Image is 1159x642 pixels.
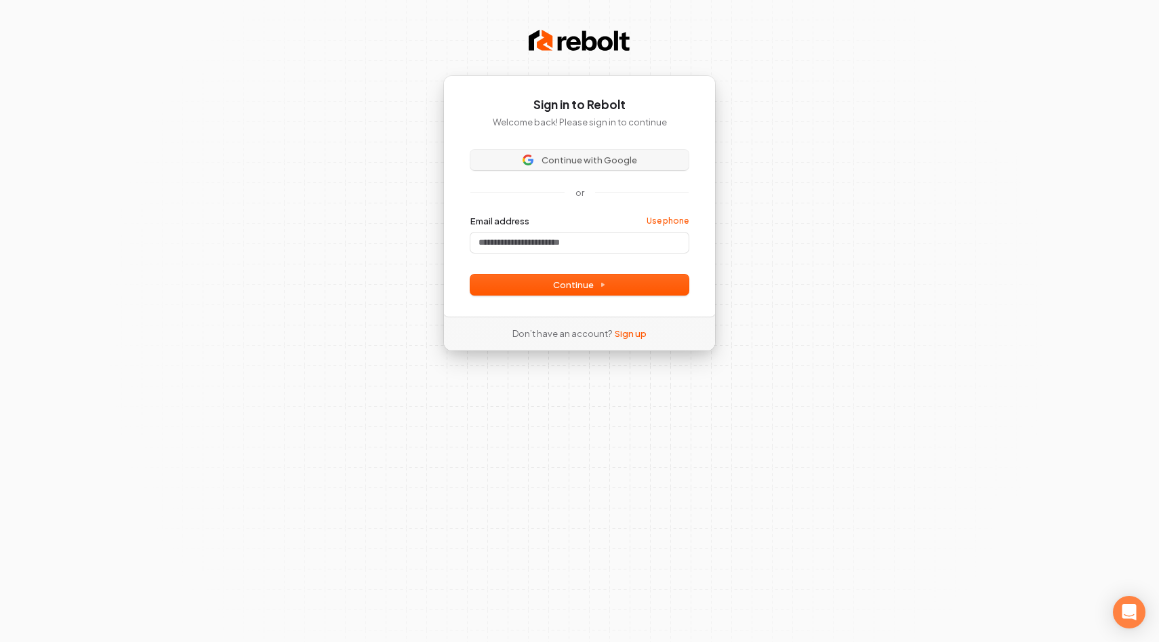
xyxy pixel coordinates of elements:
[470,97,689,113] h1: Sign in to Rebolt
[523,155,533,165] img: Sign in with Google
[470,116,689,128] p: Welcome back! Please sign in to continue
[470,215,529,227] label: Email address
[542,154,637,166] span: Continue with Google
[470,275,689,295] button: Continue
[647,216,689,226] a: Use phone
[575,186,584,199] p: or
[553,279,606,291] span: Continue
[512,327,612,340] span: Don’t have an account?
[1113,596,1145,628] div: Open Intercom Messenger
[529,27,630,54] img: Rebolt Logo
[470,150,689,170] button: Sign in with GoogleContinue with Google
[615,327,647,340] a: Sign up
